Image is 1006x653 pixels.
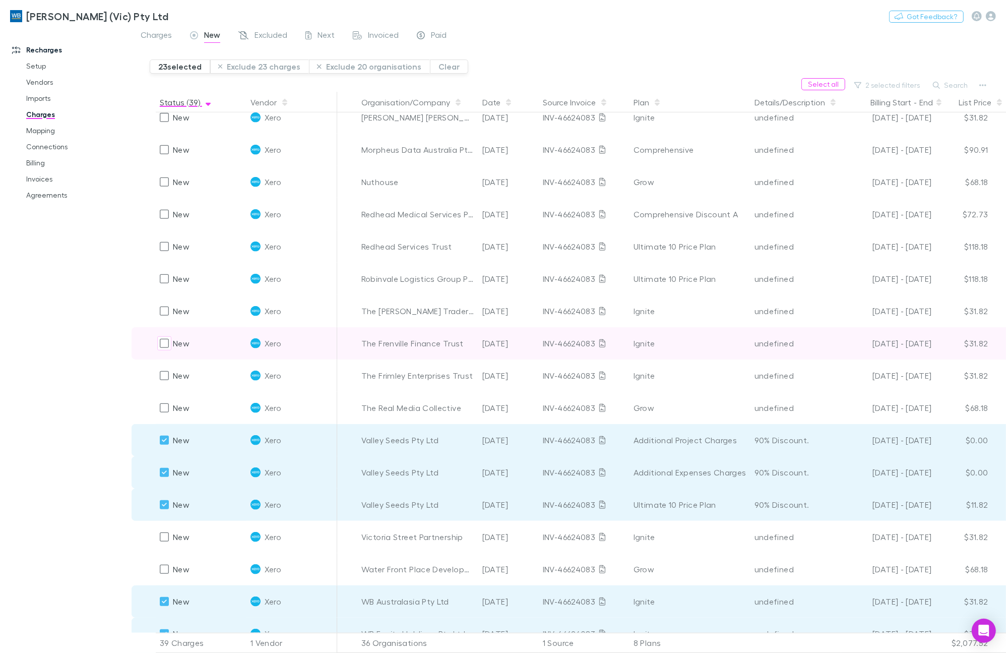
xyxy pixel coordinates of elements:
[932,521,992,553] div: $31.82
[634,392,746,424] div: Grow
[754,489,837,521] div: 90% Discount.
[754,295,837,327] div: undefined
[543,585,625,618] div: INV-46624083
[845,198,932,230] div: [DATE] - [DATE]
[173,500,190,509] span: New
[932,198,992,230] div: $72.73
[250,532,261,542] img: Xero's Logo
[543,424,625,456] div: INV-46624083
[250,371,261,381] img: Xero's Logo
[845,92,943,112] div: -
[361,198,474,230] div: Redhead Medical Services Pty Ltd
[845,263,932,295] div: [DATE] - [DATE]
[361,92,462,112] button: Organisation/Company
[478,263,539,295] div: [DATE]
[932,633,992,653] div: $2,077.52
[265,618,281,650] span: Xero
[141,30,172,43] span: Charges
[361,553,474,585] div: Water Front Place Development Trust
[932,230,992,263] div: $118.18
[173,112,190,122] span: New
[265,295,281,327] span: Xero
[932,585,992,618] div: $31.82
[959,92,1003,112] button: List Price
[634,166,746,198] div: Grow
[478,134,539,166] div: [DATE]
[634,198,746,230] div: Comprehensive Discount A
[543,134,625,166] div: INV-46624083
[478,166,539,198] div: [DATE]
[845,585,932,618] div: [DATE] - [DATE]
[932,101,992,134] div: $31.82
[250,92,289,112] button: Vendor
[932,392,992,424] div: $68.18
[150,60,210,74] button: 23selected
[543,263,625,295] div: INV-46624083
[265,134,281,166] span: Xero
[250,403,261,413] img: Xero's Logo
[478,456,539,489] div: [DATE]
[543,327,625,360] div: INV-46624083
[16,106,139,123] a: Charges
[10,10,22,22] img: William Buck (Vic) Pty Ltd's Logo
[634,618,746,650] div: Ignite
[634,456,746,489] div: Additional Expenses Charges
[250,500,261,510] img: Xero's Logo
[478,618,539,650] div: [DATE]
[265,521,281,553] span: Xero
[478,521,539,553] div: [DATE]
[932,489,992,521] div: $11.82
[361,618,474,650] div: WB Equity Holdings Pty Ltd
[361,392,474,424] div: The Real Media Collective
[543,166,625,198] div: INV-46624083
[478,553,539,585] div: [DATE]
[845,166,932,198] div: [DATE] - [DATE]
[250,597,261,607] img: Xero's Logo
[634,585,746,618] div: Ignite
[478,424,539,456] div: [DATE]
[845,101,932,134] div: [DATE] - [DATE]
[204,30,220,43] span: New
[845,553,932,585] div: [DATE] - [DATE]
[754,618,837,650] div: undefined
[634,327,746,360] div: Ignite
[754,92,837,112] button: Details/Description
[265,263,281,295] span: Xero
[543,553,625,585] div: INV-46624083
[801,78,845,90] button: Select all
[478,295,539,327] div: [DATE]
[16,90,139,106] a: Imports
[543,230,625,263] div: INV-46624083
[361,166,474,198] div: Nuthouse
[634,489,746,521] div: Ultimate 10 Price Plan
[265,198,281,230] span: Xero
[210,60,309,74] button: Exclude 23 charges
[250,242,261,252] img: Xero's Logo
[543,456,625,489] div: INV-46624083
[932,166,992,198] div: $68.18
[845,360,932,392] div: [DATE] - [DATE]
[361,456,474,489] div: Valley Seeds Pty Ltd
[634,263,746,295] div: Ultimate 10 Price Plan
[932,295,992,327] div: $31.82
[972,619,996,643] div: Open Intercom Messenger
[265,392,281,424] span: Xero
[932,360,992,392] div: $31.82
[250,629,261,639] img: Xero's Logo
[250,564,261,574] img: Xero's Logo
[845,521,932,553] div: [DATE] - [DATE]
[361,263,474,295] div: Robinvale Logistics Group Pty Ltd
[845,230,932,263] div: [DATE] - [DATE]
[173,564,190,574] span: New
[173,532,190,542] span: New
[250,338,261,348] img: Xero's Logo
[361,360,474,392] div: The Frimley Enterprises Trust
[845,295,932,327] div: [DATE] - [DATE]
[932,456,992,489] div: $0.00
[754,585,837,618] div: undefined
[357,633,478,653] div: 36 Organisations
[889,11,964,23] button: Got Feedback?
[754,101,837,134] div: undefined
[156,633,246,653] div: 39 Charges
[932,618,992,650] div: $31.82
